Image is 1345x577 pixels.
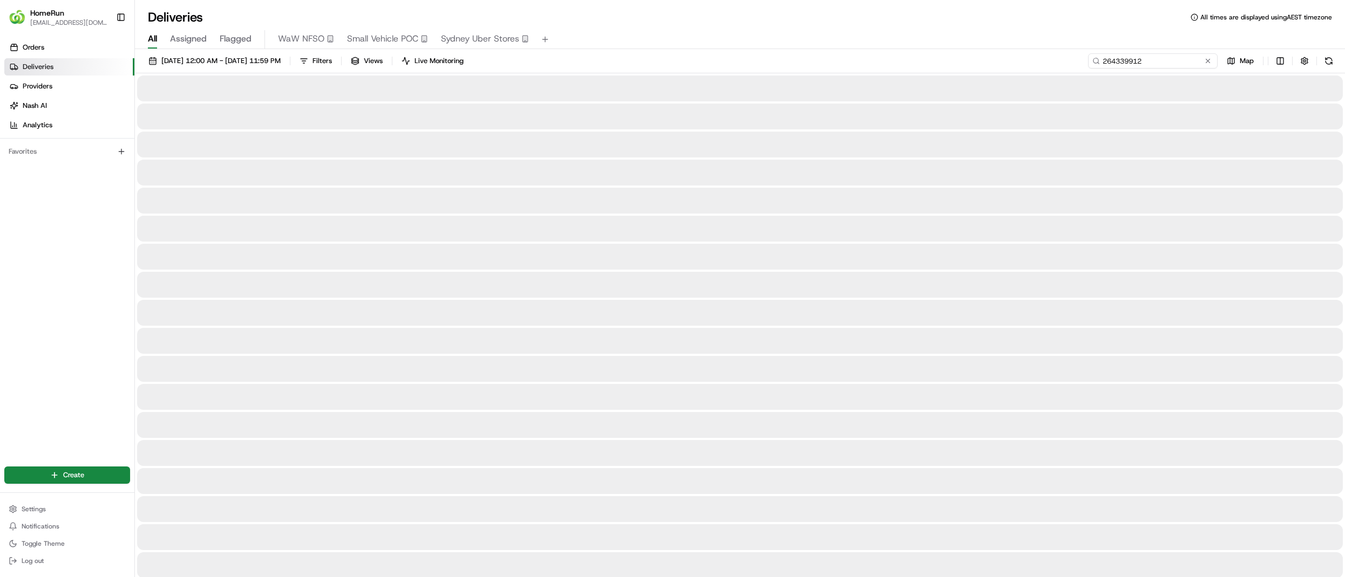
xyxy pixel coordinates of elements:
span: [DATE] 12:00 AM - [DATE] 11:59 PM [161,56,281,66]
button: [EMAIL_ADDRESS][DOMAIN_NAME] [30,18,107,27]
div: Favorites [4,143,130,160]
button: [DATE] 12:00 AM - [DATE] 11:59 PM [144,53,286,68]
button: Filters [295,53,337,68]
a: Analytics [4,116,134,134]
span: Create [63,470,84,480]
button: Refresh [1321,53,1336,68]
a: Orders [4,39,134,56]
a: Deliveries [4,58,134,75]
span: Assigned [170,32,207,45]
a: Nash AI [4,97,134,114]
button: HomeRunHomeRun[EMAIL_ADDRESS][DOMAIN_NAME] [4,4,112,30]
span: All [148,32,157,45]
img: HomeRun [9,9,26,26]
span: Settings [22,505,46,513]
button: Toggle Theme [4,536,130,551]
span: Map [1240,56,1254,66]
button: Log out [4,553,130,568]
button: Views [346,53,388,68]
button: Create [4,466,130,484]
button: HomeRun [30,8,64,18]
button: Notifications [4,519,130,534]
span: Flagged [220,32,252,45]
span: Log out [22,557,44,565]
span: Nash AI [23,101,47,111]
button: Settings [4,502,130,517]
button: Live Monitoring [397,53,468,68]
span: Live Monitoring [415,56,464,66]
span: Views [364,56,383,66]
span: Filters [313,56,332,66]
span: Small Vehicle POC [347,32,418,45]
input: Type to search [1088,53,1218,68]
span: Orders [23,43,44,52]
h1: Deliveries [148,9,203,26]
span: Toggle Theme [22,539,65,548]
span: WaW NFSO [278,32,324,45]
span: All times are displayed using AEST timezone [1200,13,1332,22]
button: Map [1222,53,1259,68]
span: Providers [23,81,52,91]
span: Sydney Uber Stores [441,32,519,45]
span: Deliveries [23,62,53,72]
span: Analytics [23,120,52,130]
span: Notifications [22,522,59,531]
a: Providers [4,78,134,95]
